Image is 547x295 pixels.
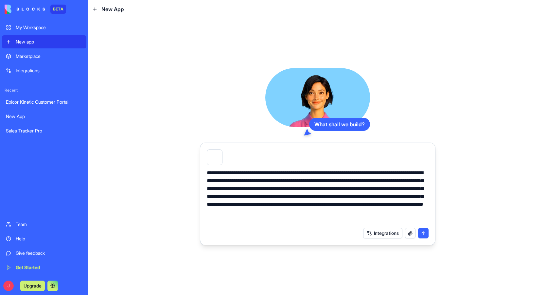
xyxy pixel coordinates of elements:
[10,214,15,219] button: Emoji picker
[101,5,124,13] span: New App
[16,24,82,31] div: My Workspace
[2,64,86,77] a: Integrations
[16,264,82,271] div: Get Started
[5,38,107,68] div: Hey jmlapp 👋Welcome to Blocks 🙌 I'm here if you have any questions!Shelly • 4h ago
[5,5,66,14] a: BETA
[2,50,86,63] a: Marketplace
[5,38,126,82] div: Shelly says…
[10,42,102,48] div: Hey jmlapp 👋
[50,5,66,14] div: BETA
[16,250,82,256] div: Give feedback
[3,281,14,291] span: J
[2,35,86,48] a: New app
[2,124,86,137] a: Sales Tracker Pro
[2,21,86,34] a: My Workspace
[2,232,86,245] a: Help
[32,8,61,15] p: Active 1h ago
[6,128,82,134] div: Sales Tracker Pro
[31,214,36,219] button: Upload attachment
[32,3,47,8] h1: Shelly
[2,261,86,274] a: Get Started
[2,95,86,109] a: Epicor Kinetic Customer Portal
[309,118,370,131] div: What shall we build?
[2,88,86,93] span: Recent
[16,53,82,60] div: Marketplace
[16,235,82,242] div: Help
[10,51,102,64] div: Welcome to Blocks 🙌 I'm here if you have any questions!
[115,3,127,14] div: Close
[19,4,29,14] img: Profile image for Shelly
[16,67,82,74] div: Integrations
[2,110,86,123] a: New App
[2,218,86,231] a: Team
[5,5,45,14] img: logo
[16,39,82,45] div: New app
[363,228,402,238] button: Integrations
[102,3,115,15] button: Home
[6,200,125,212] textarea: Message…
[21,214,26,219] button: Gif picker
[42,214,47,219] button: Start recording
[16,221,82,228] div: Team
[10,69,41,73] div: Shelly • 4h ago
[2,247,86,260] a: Give feedback
[20,281,45,291] button: Upgrade
[4,3,17,15] button: go back
[20,282,45,289] a: Upgrade
[112,212,123,222] button: Send a message…
[6,113,82,120] div: New App
[6,99,82,105] div: Epicor Kinetic Customer Portal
